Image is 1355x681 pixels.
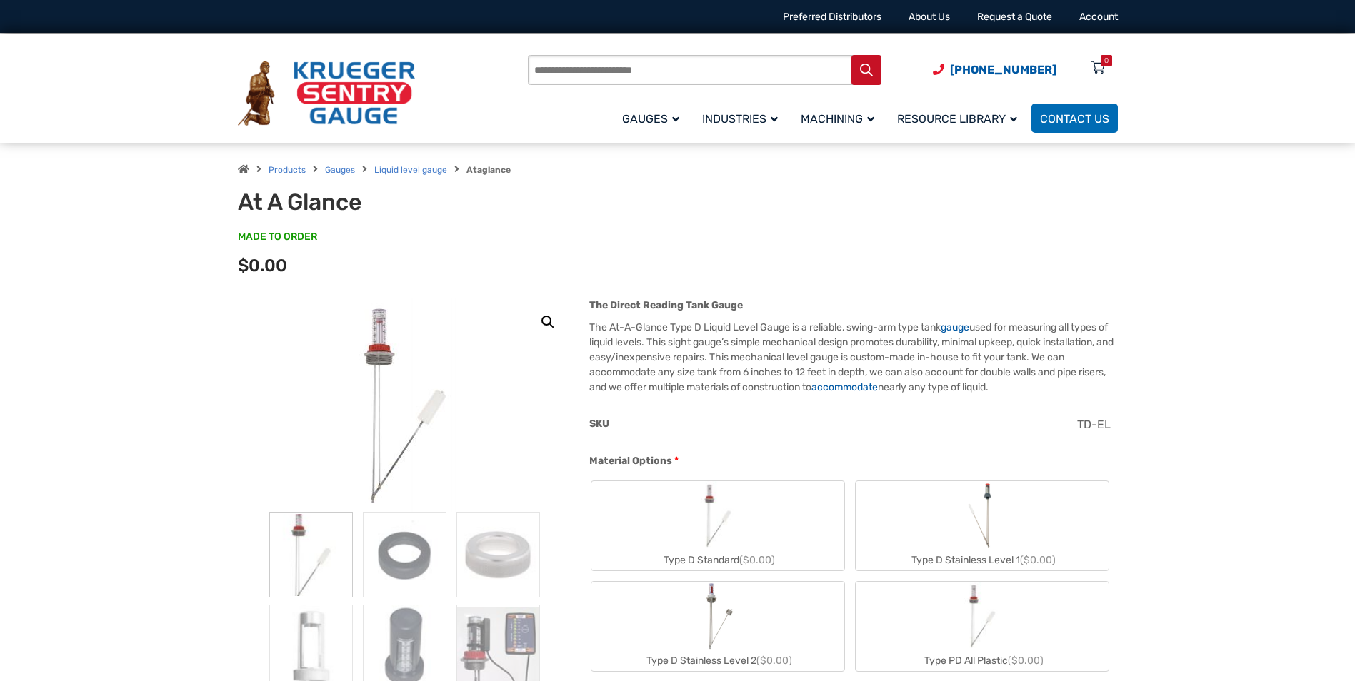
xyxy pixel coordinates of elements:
span: Material Options [589,455,672,467]
h1: At A Glance [238,188,590,216]
label: Type D Stainless Level 2 [591,582,844,671]
span: ($0.00) [756,655,792,667]
abbr: required [674,453,679,468]
a: Gauges [325,165,355,175]
a: Request a Quote [977,11,1052,23]
span: SKU [589,418,609,430]
a: gauge [941,321,969,333]
label: Type PD All Plastic [856,582,1109,671]
a: Preferred Distributors [783,11,881,23]
img: Chemical Sight Gauge [963,481,1001,550]
div: Type PD All Plastic [856,650,1109,671]
span: Resource Library [897,112,1017,126]
span: Gauges [622,112,679,126]
div: Type D Stainless Level 1 [856,550,1109,570]
img: Krueger Sentry Gauge [238,61,415,126]
span: [PHONE_NUMBER] [950,63,1056,76]
a: accommodate [811,381,878,393]
a: Gauges [614,101,694,135]
a: Account [1079,11,1118,23]
span: Industries [702,112,778,126]
a: Machining [792,101,889,135]
span: TD-EL [1077,418,1111,431]
span: Contact Us [1040,112,1109,126]
a: Resource Library [889,101,1031,135]
strong: Ataglance [466,165,511,175]
span: MADE TO ORDER [238,230,317,244]
img: At A Glance - Image 2 [363,512,446,597]
span: ($0.00) [1008,655,1044,667]
a: View full-screen image gallery [535,309,561,335]
a: Contact Us [1031,104,1118,133]
a: About Us [909,11,950,23]
p: The At-A-Glance Type D Liquid Level Gauge is a reliable, swing-arm type tank used for measuring a... [589,320,1117,395]
img: At A Glance [319,298,491,512]
label: Type D Standard [591,481,844,570]
img: At A Glance - Image 3 [456,512,540,597]
span: Machining [801,112,874,126]
strong: The Direct Reading Tank Gauge [589,299,743,311]
div: 0 [1104,55,1109,66]
span: ($0.00) [1020,554,1056,566]
a: Industries [694,101,792,135]
img: At A Glance [269,512,353,597]
a: Liquid level gauge [374,165,447,175]
a: Products [269,165,306,175]
span: $0.00 [238,256,287,276]
div: Type D Stainless Level 2 [591,650,844,671]
a: Phone Number (920) 434-8860 [933,61,1056,79]
span: ($0.00) [739,554,775,566]
div: Type D Standard [591,550,844,570]
label: Type D Stainless Level 1 [856,481,1109,570]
